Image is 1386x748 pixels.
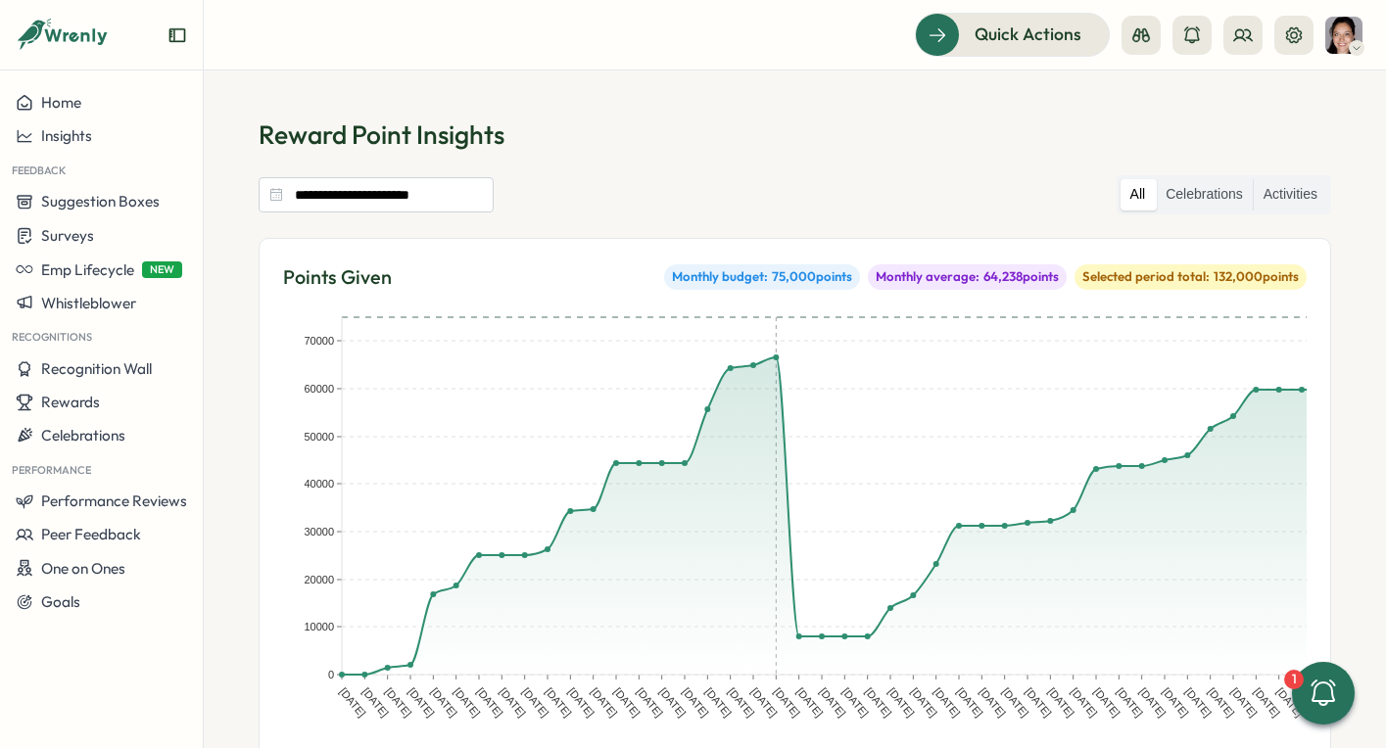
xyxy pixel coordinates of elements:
text: [DATE] [1274,685,1305,719]
text: [DATE] [635,685,665,719]
text: [DATE] [840,685,871,719]
text: [DATE] [474,685,504,719]
span: 75,000 points [772,268,852,286]
span: Suggestion Boxes [41,192,160,210]
text: [DATE] [909,685,939,719]
text: [DATE] [772,685,802,719]
text: 60000 [304,383,334,395]
text: [DATE] [1023,685,1053,719]
text: [DATE] [429,685,459,719]
text: [DATE] [543,685,573,719]
text: [DATE] [1160,685,1190,719]
span: Celebrations [41,426,125,444]
text: 40000 [304,478,334,490]
text: [DATE] [657,685,688,719]
text: [DATE] [1206,685,1236,719]
p: Points Given [283,262,392,293]
text: [DATE] [1115,685,1145,719]
text: [DATE] [1000,685,1030,719]
text: [DATE] [337,685,367,719]
text: [DATE] [748,685,779,719]
button: Quick Actions [915,13,1110,56]
span: Goals [41,592,80,611]
text: 70000 [304,335,334,347]
text: [DATE] [1137,685,1168,719]
text: 0 [328,669,334,680]
text: [DATE] [383,685,413,719]
text: [DATE] [360,685,391,719]
text: [DATE] [1091,685,1122,719]
text: [DATE] [885,685,916,719]
text: [DATE] [794,685,825,719]
text: [DATE] [680,685,710,719]
text: [DATE] [498,685,528,719]
span: Home [41,93,81,112]
text: [DATE] [452,685,482,719]
text: 50000 [304,431,334,443]
label: Celebrations [1156,179,1253,210]
span: Monthly budget: [672,268,768,286]
span: Whistleblower [41,294,136,312]
button: Expand sidebar [167,25,187,45]
text: [DATE] [978,685,1008,719]
span: Surveys [41,226,94,245]
text: [DATE] [1252,685,1282,719]
span: Monthly average: [876,268,980,286]
text: [DATE] [954,685,984,719]
text: [DATE] [611,685,642,719]
h1: Reward Point Insights [259,117,1331,152]
text: [DATE] [589,685,619,719]
span: Performance Reviews [41,491,187,510]
text: [DATE] [863,685,893,719]
text: [DATE] [703,685,734,719]
text: [DATE] [1069,685,1099,719]
text: [DATE] [726,685,756,719]
text: [DATE] [520,685,550,719]
img: India Bastien [1325,17,1362,54]
text: [DATE] [566,685,597,719]
span: 132,000 points [1214,268,1299,286]
text: [DATE] [1228,685,1259,719]
span: One on Ones [41,559,125,578]
span: Insights [41,126,92,145]
button: 1 [1292,662,1355,725]
label: All [1121,179,1156,210]
span: Peer Feedback [41,525,141,543]
span: NEW [142,261,182,278]
label: Activities [1254,179,1327,210]
text: [DATE] [932,685,962,719]
text: 20000 [304,574,334,585]
span: Quick Actions [975,22,1081,47]
text: 10000 [304,621,334,632]
div: 1 [1284,670,1304,689]
text: [DATE] [406,685,436,719]
span: Rewards [41,393,100,411]
span: Emp Lifecycle [41,260,134,279]
text: [DATE] [817,685,847,719]
text: [DATE] [1183,685,1214,719]
span: Selected period total: [1082,268,1210,286]
span: 64,238 points [983,268,1059,286]
text: 30000 [304,526,334,538]
text: [DATE] [1046,685,1076,719]
span: Recognition Wall [41,359,152,378]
